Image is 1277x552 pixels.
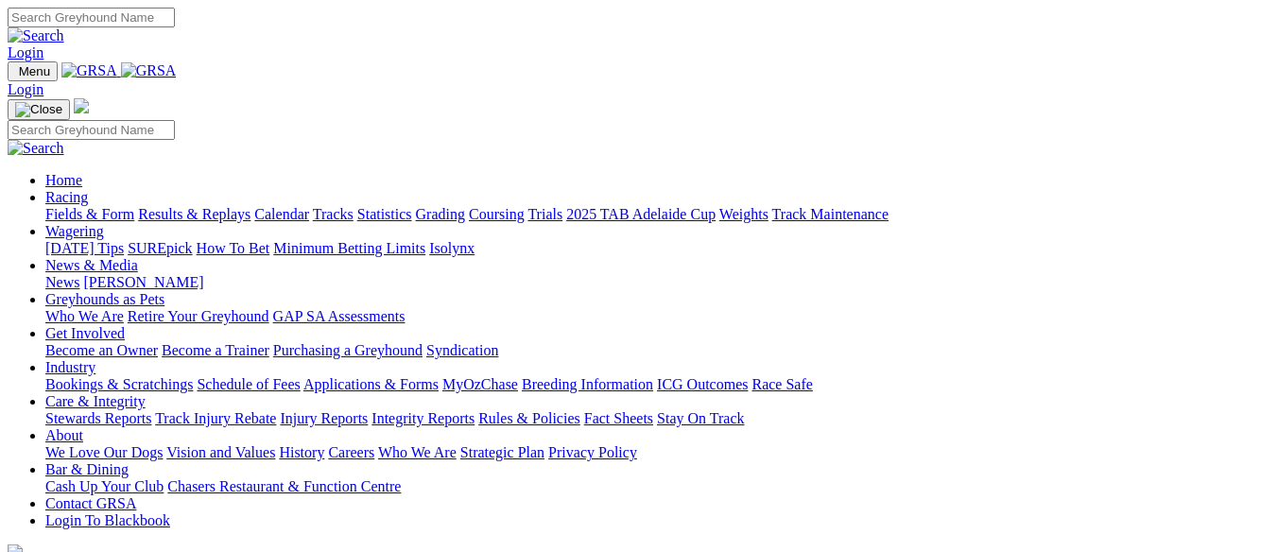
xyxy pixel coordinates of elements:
[45,308,124,324] a: Who We Are
[45,478,164,494] a: Cash Up Your Club
[45,444,163,460] a: We Love Our Dogs
[584,410,653,426] a: Fact Sheets
[167,478,401,494] a: Chasers Restaurant & Function Centre
[45,257,138,273] a: News & Media
[416,206,465,222] a: Grading
[45,444,1269,461] div: About
[469,206,525,222] a: Coursing
[45,512,170,528] a: Login To Blackbook
[45,376,1269,393] div: Industry
[45,325,125,341] a: Get Involved
[45,274,79,290] a: News
[527,206,562,222] a: Trials
[15,102,62,117] img: Close
[772,206,889,222] a: Track Maintenance
[45,206,134,222] a: Fields & Form
[45,410,1269,427] div: Care & Integrity
[328,444,374,460] a: Careers
[426,342,498,358] a: Syndication
[45,342,1269,359] div: Get Involved
[8,44,43,60] a: Login
[45,393,146,409] a: Care & Integrity
[45,410,151,426] a: Stewards Reports
[128,240,192,256] a: SUREpick
[45,172,82,188] a: Home
[45,223,104,239] a: Wagering
[45,478,1269,495] div: Bar & Dining
[19,64,50,78] span: Menu
[8,81,43,97] a: Login
[45,359,95,375] a: Industry
[303,376,439,392] a: Applications & Forms
[45,240,1269,257] div: Wagering
[378,444,457,460] a: Who We Are
[8,99,70,120] button: Toggle navigation
[273,240,425,256] a: Minimum Betting Limits
[548,444,637,460] a: Privacy Policy
[8,61,58,81] button: Toggle navigation
[61,62,117,79] img: GRSA
[166,444,275,460] a: Vision and Values
[460,444,544,460] a: Strategic Plan
[45,240,124,256] a: [DATE] Tips
[45,291,164,307] a: Greyhounds as Pets
[45,376,193,392] a: Bookings & Scratchings
[478,410,580,426] a: Rules & Policies
[279,444,324,460] a: History
[197,240,270,256] a: How To Bet
[357,206,412,222] a: Statistics
[121,62,177,79] img: GRSA
[254,206,309,222] a: Calendar
[719,206,768,222] a: Weights
[45,206,1269,223] div: Racing
[74,98,89,113] img: logo-grsa-white.png
[657,410,744,426] a: Stay On Track
[162,342,269,358] a: Become a Trainer
[522,376,653,392] a: Breeding Information
[83,274,203,290] a: [PERSON_NAME]
[197,376,300,392] a: Schedule of Fees
[45,189,88,205] a: Racing
[8,8,175,27] input: Search
[657,376,748,392] a: ICG Outcomes
[45,308,1269,325] div: Greyhounds as Pets
[371,410,475,426] a: Integrity Reports
[45,461,129,477] a: Bar & Dining
[45,342,158,358] a: Become an Owner
[273,308,406,324] a: GAP SA Assessments
[45,274,1269,291] div: News & Media
[8,27,64,44] img: Search
[45,495,136,511] a: Contact GRSA
[155,410,276,426] a: Track Injury Rebate
[442,376,518,392] a: MyOzChase
[273,342,423,358] a: Purchasing a Greyhound
[280,410,368,426] a: Injury Reports
[138,206,250,222] a: Results & Replays
[566,206,716,222] a: 2025 TAB Adelaide Cup
[128,308,269,324] a: Retire Your Greyhound
[751,376,812,392] a: Race Safe
[429,240,475,256] a: Isolynx
[8,120,175,140] input: Search
[313,206,354,222] a: Tracks
[8,140,64,157] img: Search
[45,427,83,443] a: About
